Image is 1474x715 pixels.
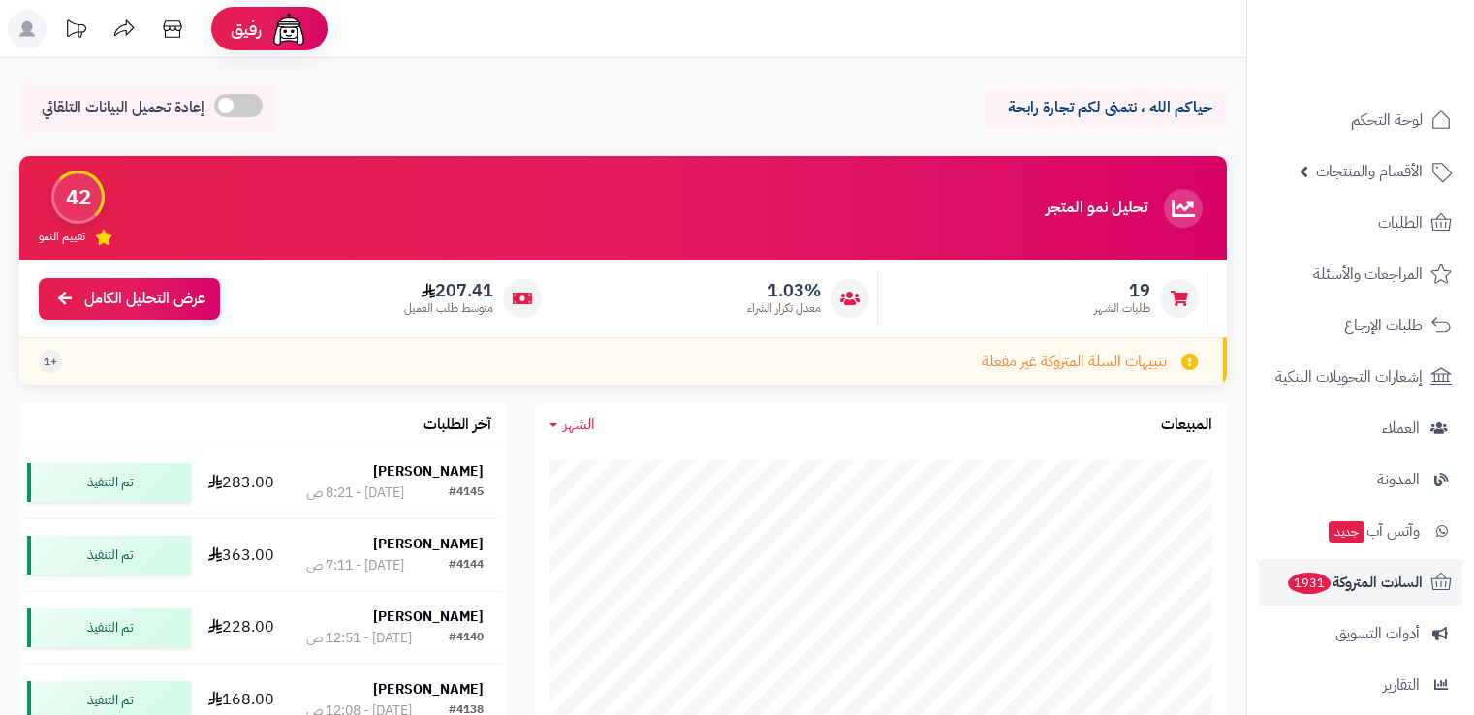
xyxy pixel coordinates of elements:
div: [DATE] - 12:51 ص [306,629,412,648]
span: معدل تكرار الشراء [747,300,821,317]
img: ai-face.png [269,10,308,48]
span: الأقسام والمنتجات [1316,158,1423,185]
div: [DATE] - 7:11 ص [306,556,404,575]
span: إشعارات التحويلات البنكية [1275,363,1423,390]
span: جديد [1329,521,1364,543]
a: تحديثات المنصة [51,10,100,53]
a: أدوات التسويق [1259,610,1462,657]
p: حياكم الله ، نتمنى لكم تجارة رابحة [999,97,1212,119]
div: [DATE] - 8:21 ص [306,483,404,503]
h3: المبيعات [1161,417,1212,434]
span: تقييم النمو [39,229,85,245]
div: تم التنفيذ [27,536,191,575]
span: متوسط طلب العميل [404,300,493,317]
span: المدونة [1377,466,1420,493]
td: 363.00 [199,519,284,591]
a: المراجعات والأسئلة [1259,251,1462,297]
img: logo-2.png [1342,52,1456,93]
strong: [PERSON_NAME] [373,606,484,627]
a: المدونة [1259,456,1462,503]
span: التقارير [1383,671,1420,699]
span: لوحة التحكم [1351,107,1423,134]
td: 228.00 [199,592,284,664]
span: إعادة تحميل البيانات التلقائي [42,97,204,119]
span: الشهر [563,413,595,436]
div: #4145 [449,483,484,503]
span: الطلبات [1378,209,1423,236]
div: #4140 [449,629,484,648]
a: عرض التحليل الكامل [39,278,220,320]
h3: آخر الطلبات [423,417,491,434]
span: طلبات الإرجاع [1344,312,1423,339]
strong: [PERSON_NAME] [373,534,484,554]
span: تنبيهات السلة المتروكة غير مفعلة [982,351,1167,373]
span: المراجعات والأسئلة [1313,261,1423,288]
a: السلات المتروكة1931 [1259,559,1462,606]
span: السلات المتروكة [1286,569,1423,596]
a: طلبات الإرجاع [1259,302,1462,349]
span: عرض التحليل الكامل [84,288,205,310]
a: التقارير [1259,662,1462,708]
span: طلبات الشهر [1094,300,1150,317]
span: أدوات التسويق [1335,620,1420,647]
a: لوحة التحكم [1259,97,1462,143]
span: وآتس آب [1327,517,1420,544]
span: رفيق [231,17,262,41]
span: 19 [1094,280,1150,301]
h3: تحليل نمو المتجر [1046,200,1147,217]
td: 283.00 [199,447,284,518]
div: #4144 [449,556,484,575]
a: إشعارات التحويلات البنكية [1259,354,1462,400]
strong: [PERSON_NAME] [373,679,484,699]
span: 1.03% [747,280,821,301]
span: 1931 [1288,573,1331,594]
span: +1 [44,354,57,370]
a: وآتس آبجديد [1259,508,1462,554]
span: العملاء [1382,415,1420,442]
a: العملاء [1259,405,1462,451]
div: تم التنفيذ [27,608,191,647]
div: تم التنفيذ [27,463,191,502]
strong: [PERSON_NAME] [373,461,484,482]
span: 207.41 [404,280,493,301]
a: الطلبات [1259,200,1462,246]
a: الشهر [549,414,595,436]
